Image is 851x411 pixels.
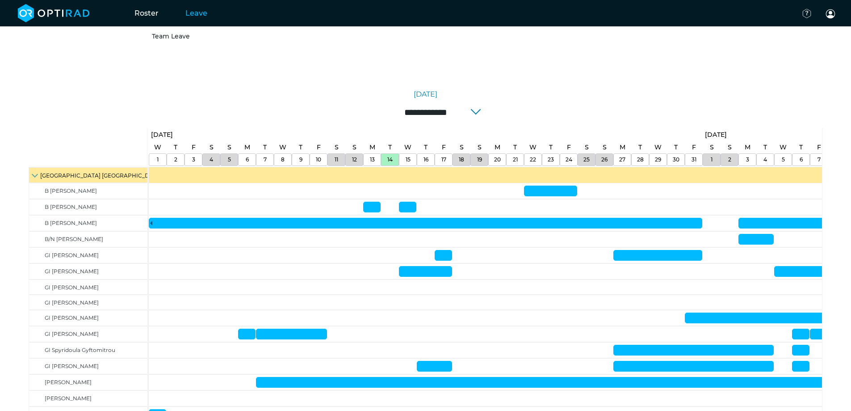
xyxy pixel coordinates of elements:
a: October 23, 2025 [545,154,556,165]
a: October 30, 2025 [672,141,680,154]
a: November 6, 2025 [797,141,805,154]
img: brand-opti-rad-logos-blue-and-white-d2f68631ba2948856bd03f2d395fb146ddc8fb01b4b6e9315ea85fa773367... [18,4,90,22]
span: [PERSON_NAME] [45,379,92,386]
a: October 8, 2025 [277,141,289,154]
a: October 19, 2025 [475,154,484,165]
a: October 19, 2025 [475,141,484,154]
a: October 15, 2025 [403,154,413,165]
a: October 3, 2025 [190,154,197,165]
a: October 13, 2025 [368,154,377,165]
a: November 5, 2025 [777,141,789,154]
a: October 20, 2025 [492,154,503,165]
span: B/N [PERSON_NAME] [45,236,103,242]
a: November 1, 2025 [708,141,716,154]
a: October 14, 2025 [385,154,395,165]
a: October 2, 2025 [172,154,180,165]
a: October 31, 2025 [690,141,698,154]
a: October 25, 2025 [583,141,591,154]
a: October 20, 2025 [492,141,503,154]
a: October 12, 2025 [350,154,359,165]
a: October 29, 2025 [652,141,664,154]
a: October 17, 2025 [440,141,448,154]
a: October 18, 2025 [457,141,466,154]
a: October 28, 2025 [636,141,644,154]
a: October 1, 2025 [149,128,175,141]
a: October 11, 2025 [332,141,341,154]
span: B [PERSON_NAME] [45,187,97,194]
a: November 6, 2025 [797,154,805,165]
a: October 27, 2025 [617,154,628,165]
a: November 4, 2025 [761,154,769,165]
a: October 16, 2025 [422,141,430,154]
a: November 7, 2025 [815,141,823,154]
a: October 11, 2025 [332,154,340,165]
a: October 6, 2025 [242,141,252,154]
a: October 7, 2025 [261,154,269,165]
a: October 2, 2025 [172,141,180,154]
a: October 17, 2025 [439,154,449,165]
a: October 24, 2025 [565,141,573,154]
a: November 2, 2025 [726,154,734,165]
span: GI [PERSON_NAME] [45,299,99,306]
a: October 5, 2025 [225,141,234,154]
a: October 18, 2025 [457,154,466,165]
a: October 15, 2025 [402,141,414,154]
a: October 13, 2025 [367,141,377,154]
a: October 16, 2025 [421,154,431,165]
a: November 7, 2025 [815,154,823,165]
span: GI Spyridoula Gyftomitrou [45,347,115,353]
a: October 4, 2025 [207,154,215,165]
a: October 29, 2025 [653,154,663,165]
a: October 21, 2025 [511,141,519,154]
a: October 26, 2025 [600,141,609,154]
span: B [PERSON_NAME] [45,203,97,210]
a: October 26, 2025 [599,154,610,165]
span: GI [PERSON_NAME] [45,252,99,258]
span: GI [PERSON_NAME] [45,284,99,291]
a: November 3, 2025 [744,154,751,165]
a: October 8, 2025 [279,154,287,165]
a: November 5, 2025 [780,154,787,165]
a: October 23, 2025 [547,141,555,154]
a: October 4, 2025 [207,141,216,154]
a: October 27, 2025 [617,141,628,154]
a: Team Leave [152,32,190,40]
span: [PERSON_NAME] [45,395,92,402]
span: B [PERSON_NAME] [45,220,97,226]
span: GI [PERSON_NAME] [45,330,99,337]
a: November 3, 2025 [742,141,753,154]
span: GI [PERSON_NAME] [45,363,99,369]
a: October 9, 2025 [297,141,305,154]
span: GI [PERSON_NAME] [45,314,99,321]
a: October 6, 2025 [243,154,251,165]
a: October 22, 2025 [528,154,538,165]
a: October 31, 2025 [689,154,699,165]
a: [DATE] [414,89,437,100]
a: October 5, 2025 [226,154,233,165]
a: October 10, 2025 [314,141,323,154]
a: October 21, 2025 [511,154,520,165]
a: October 1, 2025 [152,141,163,154]
a: November 2, 2025 [725,141,734,154]
a: October 12, 2025 [350,141,359,154]
a: October 10, 2025 [314,154,323,165]
a: October 1, 2025 [155,154,161,165]
a: October 28, 2025 [635,154,646,165]
a: October 24, 2025 [563,154,574,165]
a: November 1, 2025 [703,128,729,141]
a: October 9, 2025 [297,154,305,165]
a: October 14, 2025 [386,141,394,154]
a: November 1, 2025 [708,154,715,165]
a: November 4, 2025 [761,141,769,154]
a: October 30, 2025 [671,154,682,165]
span: GI [PERSON_NAME] [45,268,99,275]
a: October 25, 2025 [581,154,592,165]
a: October 22, 2025 [527,141,539,154]
span: [GEOGRAPHIC_DATA] [GEOGRAPHIC_DATA] [40,172,162,179]
a: October 3, 2025 [189,141,198,154]
a: October 7, 2025 [261,141,269,154]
